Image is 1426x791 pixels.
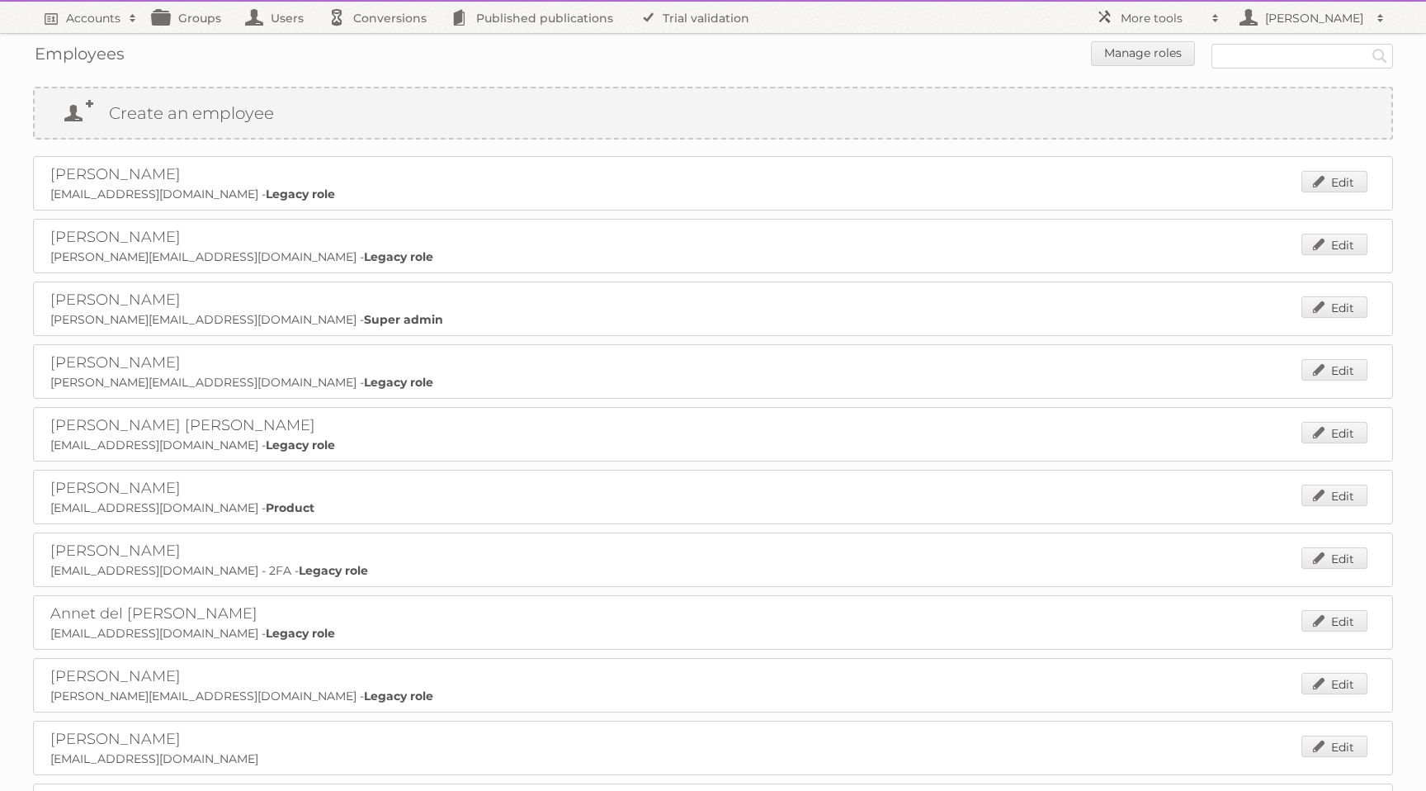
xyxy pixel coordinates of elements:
[364,689,433,703] strong: Legacy role
[50,375,1376,390] p: [PERSON_NAME][EMAIL_ADDRESS][DOMAIN_NAME] -
[50,542,181,560] a: [PERSON_NAME]
[1301,422,1367,443] a: Edit
[364,312,443,327] strong: Super admin
[50,312,1376,327] p: [PERSON_NAME][EMAIL_ADDRESS][DOMAIN_NAME] -
[145,2,238,33] a: Groups
[1301,171,1367,192] a: Edit
[50,730,181,748] a: [PERSON_NAME]
[66,10,120,26] h2: Accounts
[266,187,335,201] strong: Legacy role
[50,751,1376,766] p: [EMAIL_ADDRESS][DOMAIN_NAME]
[1091,41,1195,66] a: Manage roles
[50,604,257,623] a: Annet del [PERSON_NAME]
[50,667,181,685] a: [PERSON_NAME]
[1228,2,1393,33] a: [PERSON_NAME]
[443,2,630,33] a: Published publications
[50,353,181,372] a: [PERSON_NAME]
[50,500,1376,515] p: [EMAIL_ADDRESS][DOMAIN_NAME] -
[1088,2,1228,33] a: More tools
[50,626,1376,641] p: [EMAIL_ADDRESS][DOMAIN_NAME] -
[364,375,433,390] strong: Legacy role
[50,479,181,497] a: [PERSON_NAME]
[1261,10,1368,26] h2: [PERSON_NAME]
[299,563,368,578] strong: Legacy role
[266,626,335,641] strong: Legacy role
[50,563,1376,578] p: [EMAIL_ADDRESS][DOMAIN_NAME] - 2FA -
[1301,359,1367,381] a: Edit
[238,2,320,33] a: Users
[50,291,181,309] a: [PERSON_NAME]
[1367,44,1392,69] input: Search
[266,438,335,452] strong: Legacy role
[1301,547,1367,569] a: Edit
[50,165,181,183] a: [PERSON_NAME]
[35,88,1391,138] a: Create an employee
[1301,234,1367,255] a: Edit
[1301,736,1367,757] a: Edit
[33,2,145,33] a: Accounts
[50,416,315,434] a: [PERSON_NAME] [PERSON_NAME]
[50,187,1376,201] p: [EMAIL_ADDRESS][DOMAIN_NAME] -
[320,2,443,33] a: Conversions
[266,500,314,515] strong: Product
[50,438,1376,452] p: [EMAIL_ADDRESS][DOMAIN_NAME] -
[50,689,1376,703] p: [PERSON_NAME][EMAIL_ADDRESS][DOMAIN_NAME] -
[1301,296,1367,318] a: Edit
[1301,485,1367,506] a: Edit
[1301,673,1367,694] a: Edit
[364,249,433,264] strong: Legacy role
[630,2,766,33] a: Trial validation
[1301,610,1367,632] a: Edit
[1121,10,1203,26] h2: More tools
[50,228,181,246] a: [PERSON_NAME]
[50,249,1376,264] p: [PERSON_NAME][EMAIL_ADDRESS][DOMAIN_NAME] -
